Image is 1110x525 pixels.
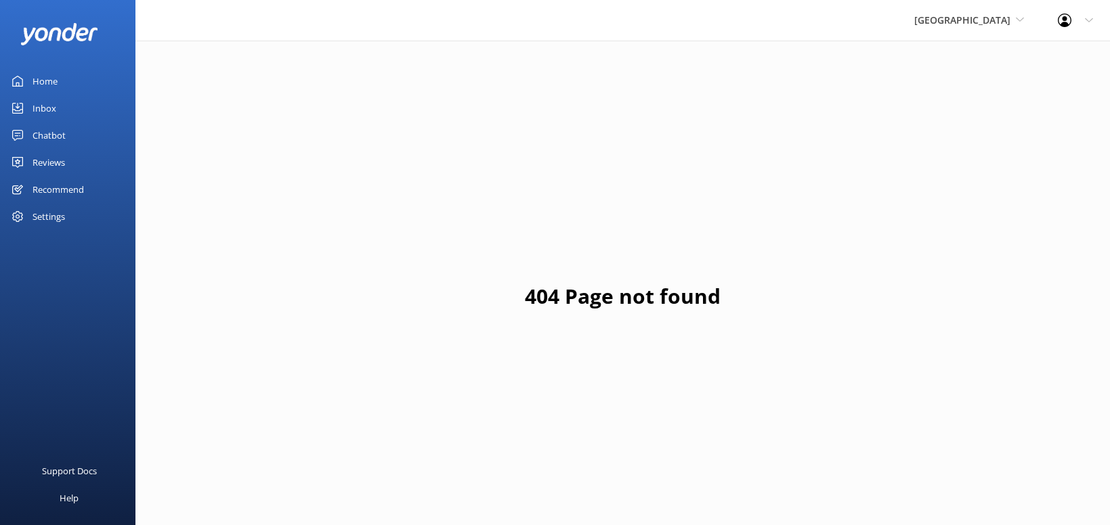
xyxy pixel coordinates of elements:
div: Home [33,68,58,95]
div: Inbox [33,95,56,122]
h1: 404 Page not found [525,280,721,313]
img: yonder-white-logo.png [20,23,98,45]
div: Support Docs [42,457,97,484]
div: Help [60,484,79,511]
div: Recommend [33,176,84,203]
div: Reviews [33,149,65,176]
div: Settings [33,203,65,230]
span: [GEOGRAPHIC_DATA] [914,14,1010,26]
div: Chatbot [33,122,66,149]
